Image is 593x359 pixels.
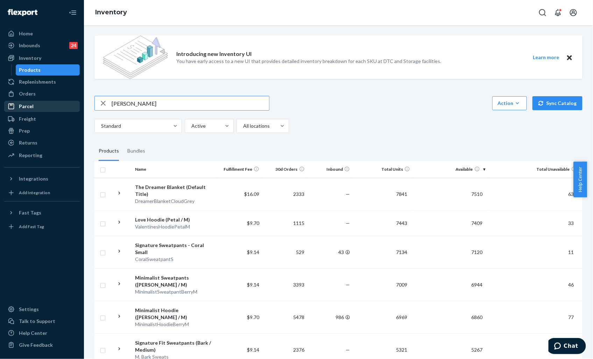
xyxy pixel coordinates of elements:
td: 986 [308,301,353,333]
a: Inventory [95,8,127,16]
span: 7409 [469,220,486,226]
span: 7134 [393,249,410,255]
th: 30d Orders [262,161,307,178]
span: — [346,191,350,197]
a: Add Fast Tag [4,221,80,232]
p: Introducing new Inventory UI [176,50,252,58]
button: Sync Catalog [532,96,583,110]
th: Available [413,161,488,178]
span: 33 [566,220,577,226]
div: Inventory [19,55,41,62]
span: — [346,347,350,353]
a: Inventory [4,52,80,64]
div: The Dreamer Blanket (Default Title) [135,184,214,198]
span: 77 [566,314,577,320]
a: Returns [4,137,80,148]
div: MinimalistSweatpantBerryM [135,288,214,295]
span: 7009 [393,282,410,288]
div: Orders [19,90,36,97]
div: Parcel [19,103,34,110]
th: Total Unavailable [488,161,583,178]
span: 7841 [393,191,410,197]
a: Settings [4,304,80,315]
button: Learn more [529,53,564,62]
img: Flexport logo [8,9,37,16]
div: Add Fast Tag [19,224,44,230]
span: 6860 [469,314,486,320]
button: Fast Tags [4,207,80,218]
div: Bundles [127,141,145,161]
span: — [346,220,350,226]
div: Talk to Support [19,318,55,325]
span: $9.70 [247,314,259,320]
button: Give Feedback [4,339,80,351]
td: 1115 [262,210,307,236]
div: Prep [19,127,30,134]
span: 6944 [469,282,486,288]
div: 24 [69,42,78,49]
div: Reporting [19,152,42,159]
div: Love Hoodie (Petal / M) [135,216,214,223]
span: $16.09 [244,191,259,197]
button: Close [565,53,574,62]
span: 46 [566,282,577,288]
span: $9.14 [247,347,259,353]
th: Fulfillment Fee [217,161,262,178]
div: Minimalist Sweatpants ([PERSON_NAME] / M) [135,274,214,288]
a: Freight [4,113,80,125]
input: All locations [242,122,243,129]
input: Search inventory by name or sku [112,96,269,110]
a: Parcel [4,101,80,112]
span: $9.14 [247,282,259,288]
p: You have early access to a new UI that provides detailed inventory breakdown for each SKU at DTC ... [176,58,441,65]
span: 7510 [469,191,486,197]
th: Total Units [353,161,413,178]
th: Name [132,161,217,178]
div: DreamerBlanketCloudGrey [135,198,214,205]
iframe: Opens a widget where you can chat to one of our agents [549,338,586,356]
td: 2333 [262,178,307,210]
button: Help Center [573,162,587,197]
div: CoralSweatpantS [135,256,214,263]
button: Action [492,96,527,110]
span: — [346,282,350,288]
td: 529 [262,236,307,268]
div: Freight [19,115,36,122]
a: Orders [4,88,80,99]
a: Add Integration [4,187,80,198]
div: Minimalist Hoodie ([PERSON_NAME] / M) [135,307,214,321]
a: Inbounds24 [4,40,80,51]
a: Products [16,64,80,76]
button: Open account menu [566,6,580,20]
div: Returns [19,139,37,146]
th: Inbound [308,161,353,178]
button: Integrations [4,173,80,184]
span: 11 [566,249,577,255]
span: 7120 [469,249,486,255]
a: Prep [4,125,80,136]
span: 63 [566,191,577,197]
span: $9.14 [247,249,259,255]
div: Home [19,30,33,37]
div: Signature Fit Sweatpants (Bark / Medium) [135,339,214,353]
div: Settings [19,306,39,313]
a: Home [4,28,80,39]
a: Reporting [4,150,80,161]
div: Products [99,141,119,161]
div: Integrations [19,175,48,182]
button: Talk to Support [4,316,80,327]
div: ValentinesHoodiePetalM [135,223,214,230]
div: Products [19,66,41,73]
span: 5321 [393,347,410,353]
span: 7443 [393,220,410,226]
ol: breadcrumbs [90,2,133,23]
td: 5478 [262,301,307,333]
button: Open notifications [551,6,565,20]
div: Signature Sweatpants - Coral Small [135,242,214,256]
td: 43 [308,236,353,268]
a: Help Center [4,328,80,339]
div: Action [497,100,522,107]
